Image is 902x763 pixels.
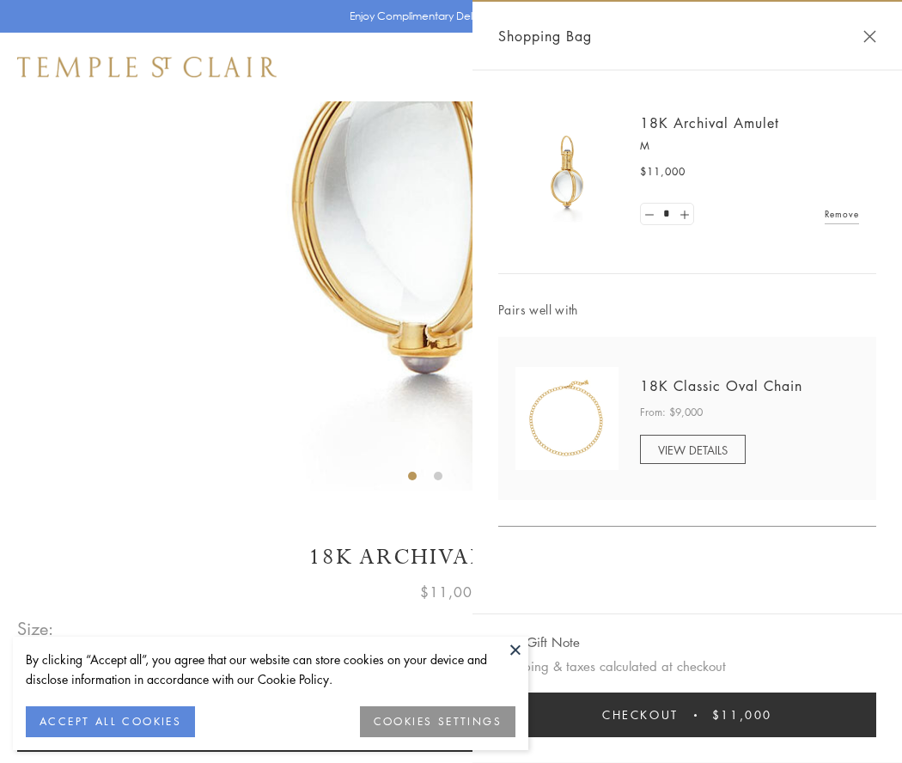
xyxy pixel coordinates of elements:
[658,442,728,458] span: VIEW DETAILS
[640,137,859,155] p: M
[360,706,515,737] button: COOKIES SETTINGS
[26,706,195,737] button: ACCEPT ALL COOKIES
[641,204,658,225] a: Set quantity to 0
[640,376,802,395] a: 18K Classic Oval Chain
[498,693,876,737] button: Checkout $11,000
[420,581,482,603] span: $11,000
[498,656,876,677] p: Shipping & taxes calculated at checkout
[640,435,746,464] a: VIEW DETAILS
[640,404,703,421] span: From: $9,000
[17,542,885,572] h1: 18K Archival Amulet
[863,30,876,43] button: Close Shopping Bag
[17,614,55,643] span: Size:
[17,57,277,77] img: Temple St. Clair
[515,120,619,223] img: 18K Archival Amulet
[515,367,619,470] img: N88865-OV18
[350,8,545,25] p: Enjoy Complimentary Delivery & Returns
[640,163,686,180] span: $11,000
[498,300,876,320] span: Pairs well with
[825,204,859,223] a: Remove
[498,632,580,653] button: Add Gift Note
[712,705,772,724] span: $11,000
[675,204,692,225] a: Set quantity to 2
[602,705,679,724] span: Checkout
[640,113,779,132] a: 18K Archival Amulet
[498,25,592,47] span: Shopping Bag
[26,650,515,689] div: By clicking “Accept all”, you agree that our website can store cookies on your device and disclos...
